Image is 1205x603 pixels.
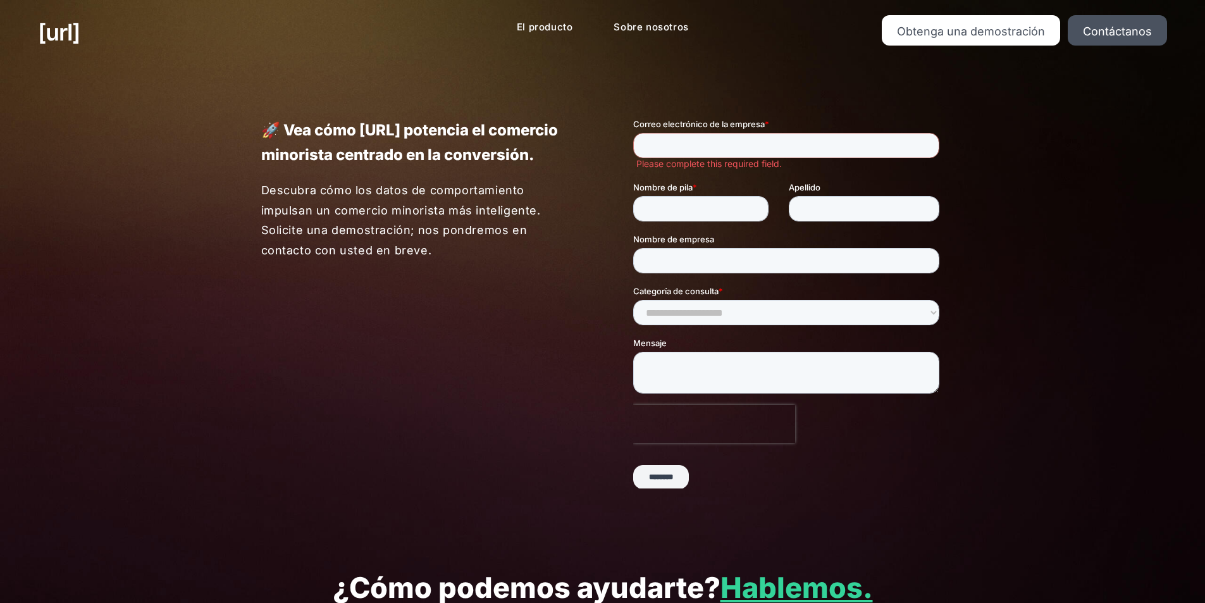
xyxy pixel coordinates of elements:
[507,15,583,40] a: El producto
[261,121,558,164] font: 🚀 Vea cómo [URL] potencia el comercio minorista centrado en la conversión.
[633,118,944,488] iframe: Formulario 1
[38,15,80,49] a: [URL]
[517,21,573,33] font: El producto
[897,25,1045,38] font: Obtenga una demostración
[261,183,541,257] font: Descubra cómo los datos de comportamiento impulsan un comercio minorista más inteligente. Solicit...
[1083,25,1152,38] font: Contáctanos
[603,15,698,40] a: Sobre nosotros
[1068,15,1167,46] a: Contáctanos
[882,15,1060,46] a: Obtenga una demostración
[38,18,80,46] font: [URL]
[614,21,688,33] font: Sobre nosotros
